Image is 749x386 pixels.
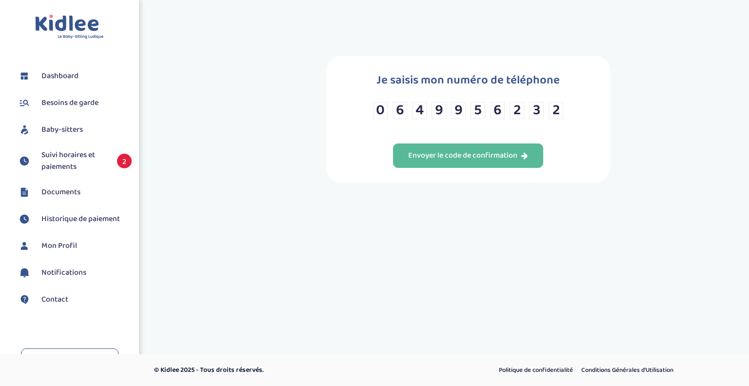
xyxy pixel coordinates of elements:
[17,212,132,226] a: Historique de paiement
[117,154,132,168] span: 2
[154,365,416,375] p: © Kidlee 2025 - Tous droits réservés.
[41,97,99,109] span: Besoins de garde
[17,154,32,168] img: suivihoraire.svg
[41,240,77,252] span: Mon Profil
[17,122,32,137] img: babysitters.svg
[17,292,132,307] a: Contact
[17,239,32,253] img: profil.svg
[17,69,32,83] img: dashboard.svg
[17,265,132,280] a: Notifications
[17,69,132,83] a: Dashboard
[578,364,677,377] a: Conditions Générales d’Utilisation
[17,122,132,137] a: Baby-sitters
[41,70,79,82] span: Dashboard
[41,213,120,225] span: Historique de paiement
[17,96,132,110] a: Besoins de garde
[17,149,132,173] a: Suivi horaires et paiements 2
[17,265,32,280] img: notification.svg
[41,186,80,198] span: Documents
[17,239,132,253] a: Mon Profil
[17,292,32,307] img: contact.svg
[17,96,32,110] img: besoin.svg
[17,185,132,200] a: Documents
[393,143,543,168] button: Envoyer le code de confirmation
[17,212,32,226] img: suivihoraire.svg
[41,124,83,136] span: Baby-sitters
[41,294,68,305] span: Contact
[41,149,107,173] span: Suivi horaires et paiements
[41,267,86,279] span: Notifications
[17,185,32,200] img: documents.svg
[495,364,576,377] a: Politique de confidentialité
[21,348,118,374] a: Se déconnecter
[408,150,528,162] div: Envoyer le code de confirmation
[35,15,104,40] img: logo.svg
[376,71,560,90] h1: Je saisis mon numéro de téléphone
